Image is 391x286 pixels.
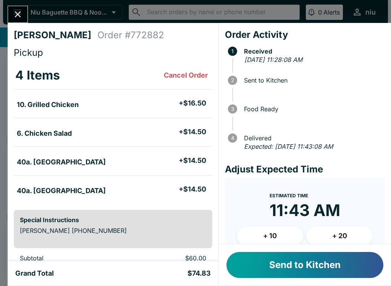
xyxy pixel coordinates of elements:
span: Estimated Time [270,193,308,198]
h6: Special Instructions [20,216,206,224]
span: Food Ready [240,106,385,112]
p: $60.00 [131,254,206,262]
h4: Order # 772882 [97,29,164,41]
span: Received [240,48,385,55]
h5: 40a. [GEOGRAPHIC_DATA] [17,186,106,195]
p: Subtotal [20,254,119,262]
h4: Adjust Expected Time [225,164,385,175]
p: [PERSON_NAME] [PHONE_NUMBER] [20,227,206,234]
h5: + $14.50 [179,127,206,136]
h3: 4 Items [15,68,60,83]
h5: Grand Total [15,269,54,278]
button: + 10 [237,226,304,245]
button: Close [8,6,27,23]
time: 11:43 AM [270,200,340,220]
span: Delivered [240,135,385,141]
h4: Order Activity [225,29,385,41]
text: 4 [231,135,234,141]
h5: 40a. [GEOGRAPHIC_DATA] [17,158,106,167]
span: Pickup [14,47,43,58]
button: Cancel Order [161,68,211,83]
text: 1 [231,48,234,54]
h4: [PERSON_NAME] [14,29,97,41]
button: + 20 [306,226,373,245]
button: Send to Kitchen [226,252,383,278]
em: [DATE] 11:28:08 AM [244,56,302,63]
h5: $74.83 [187,269,211,278]
h5: + $14.50 [179,185,206,194]
h5: 10. Grilled Chicken [17,100,79,109]
em: Expected: [DATE] 11:43:08 AM [244,143,333,150]
h5: + $16.50 [179,99,206,108]
text: 2 [231,77,234,83]
text: 3 [231,106,234,112]
table: orders table [14,62,212,204]
span: Sent to Kitchen [240,77,385,84]
h5: + $14.50 [179,156,206,165]
h5: 6. Chicken Salad [17,129,72,138]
